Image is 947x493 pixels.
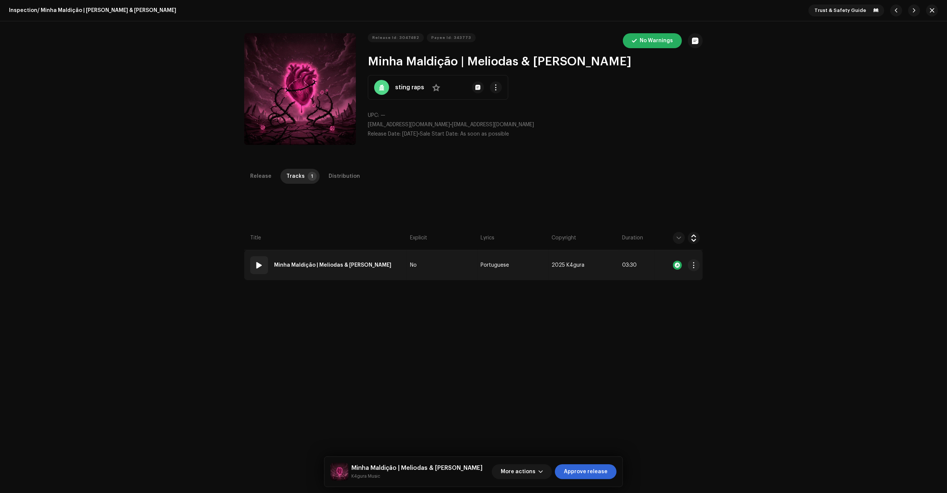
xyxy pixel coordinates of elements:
span: [EMAIL_ADDRESS][DOMAIN_NAME] [368,122,450,127]
h2: Minha Maldição | Meliodas & [PERSON_NAME] [368,54,703,69]
span: Release Date: [368,131,401,137]
span: Explicit [410,234,427,242]
span: • [368,131,420,137]
span: 03:30 [622,263,637,268]
span: Sale Start Date: [420,131,459,137]
span: [EMAIL_ADDRESS][DOMAIN_NAME] [452,122,534,127]
span: As soon as possible [460,131,509,137]
strong: Minha Maldição | Meliodas & Elizabeth [274,258,391,273]
div: Release [250,169,271,184]
span: Portuguese [481,263,509,268]
strong: sting raps [395,83,424,92]
div: Tracks [286,169,305,184]
p-badge: 1 [308,172,317,181]
div: 01 [250,256,268,274]
p: • [368,121,703,129]
span: Copyright [552,234,576,242]
div: Distribution [329,169,360,184]
span: Title [250,234,261,242]
span: Payee Id: 343773 [431,30,471,45]
span: Duration [622,234,643,242]
span: [DATE] [402,131,418,137]
span: UPC: [368,113,379,118]
button: Release Id: 3047482 [368,33,424,42]
span: — [381,113,385,118]
span: Release Id: 3047482 [372,30,419,45]
button: Payee Id: 343773 [427,33,476,42]
span: Lyrics [481,234,494,242]
span: 2025 K4gura [552,263,584,268]
span: No [410,263,417,268]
